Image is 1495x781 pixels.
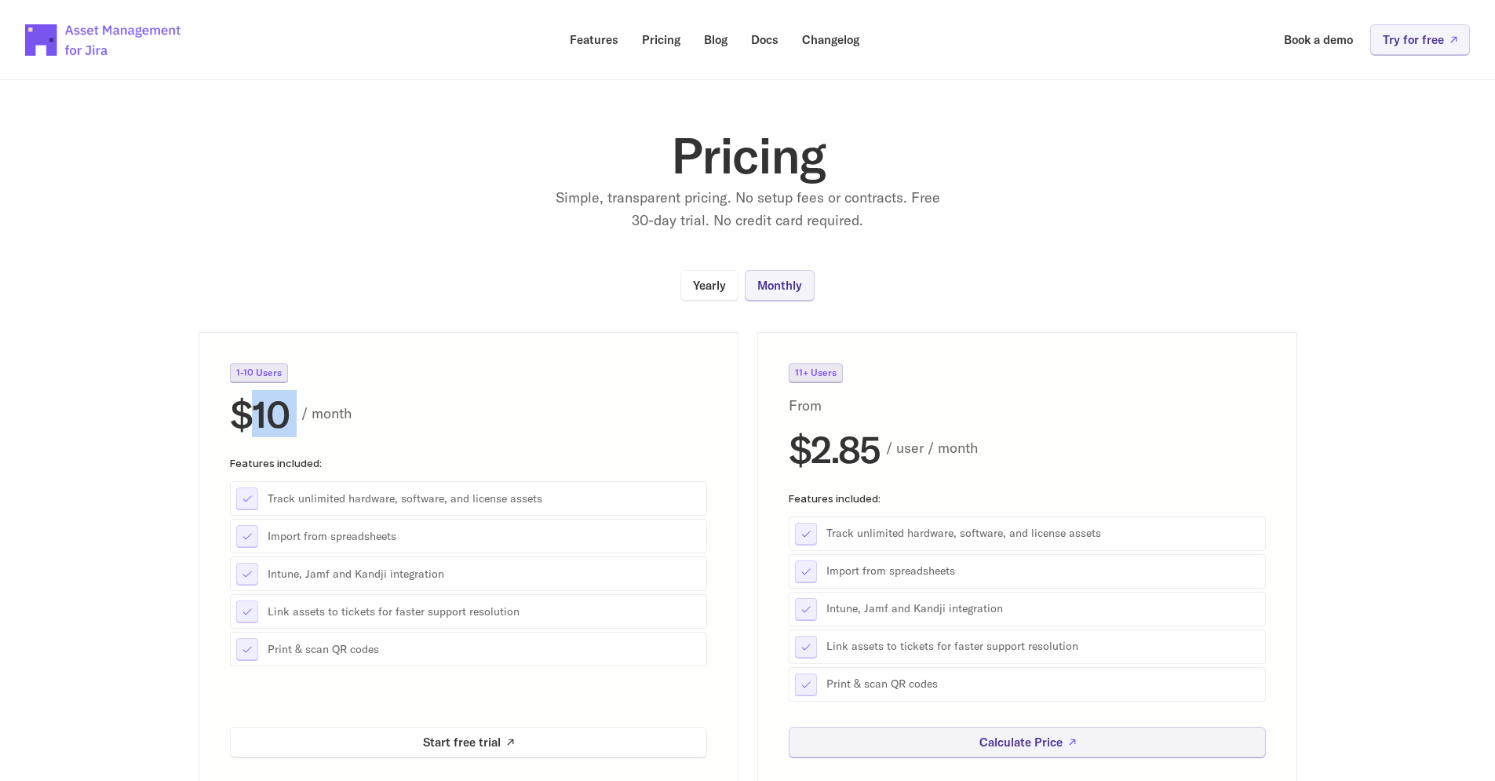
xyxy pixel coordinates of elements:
[1284,34,1353,46] p: Book a demo
[693,279,726,291] p: Yearly
[789,727,1266,757] a: Calculate Price
[791,24,870,55] a: Changelog
[552,187,944,232] p: Simple, transparent pricing. No setup fees or contracts. Free 30-day trial. No credit card required.
[268,641,701,657] p: Print & scan QR codes
[979,736,1062,748] p: Calculate Price
[268,604,701,619] p: Link assets to tickets for faster support resolution
[1370,24,1470,55] a: Try for free
[795,368,837,378] p: 11+ Users
[802,34,859,46] p: Changelog
[268,491,701,506] p: Track unlimited hardware, software, and license assets
[751,34,778,46] p: Docs
[826,601,1260,617] p: Intune, Jamf and Kandji integration
[1383,34,1444,46] p: Try for free
[1273,24,1364,55] a: Book a demo
[789,492,1266,503] p: Features included:
[236,368,282,378] p: 1-10 Users
[886,437,1266,460] p: / user / month
[704,34,727,46] p: Blog
[268,528,701,544] p: Import from spreadsheets
[789,395,860,418] p: From
[268,566,701,582] p: Intune, Jamf and Kandji integration
[826,677,1260,692] p: Print & scan QR codes
[559,24,629,55] a: Features
[826,639,1260,655] p: Link assets to tickets for faster support resolution
[757,279,802,291] p: Monthly
[301,402,707,425] p: / month
[740,24,789,55] a: Docs
[423,736,501,748] p: Start free trial
[230,458,707,469] p: Features included:
[570,34,618,46] p: Features
[826,526,1260,542] p: Track unlimited hardware, software, and license assets
[230,727,707,757] a: Start free trial
[631,24,691,55] a: Pricing
[230,395,289,432] h2: $10
[642,34,680,46] p: Pricing
[434,130,1062,181] h1: Pricing
[826,564,1260,579] p: Import from spreadsheets
[693,24,738,55] a: Blog
[789,429,880,467] h2: $2.85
